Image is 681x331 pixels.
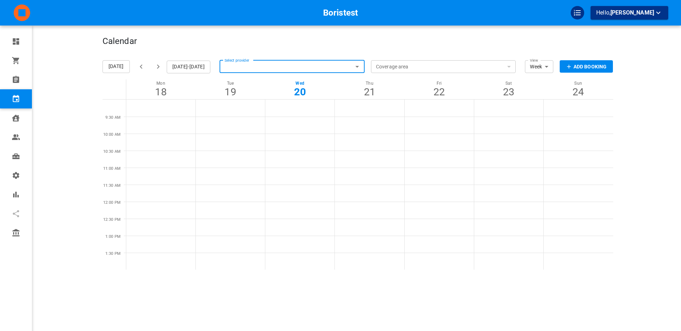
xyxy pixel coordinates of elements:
[103,183,121,188] span: 11:30 AM
[352,62,362,72] button: Open
[543,86,613,98] div: 24
[126,81,196,86] p: Mon
[323,6,358,19] h6: Boristest
[474,86,543,98] div: 23
[105,251,121,256] span: 1:30 PM
[571,6,584,19] div: QuickStart Guide
[404,86,474,98] div: 22
[335,81,404,86] p: Thu
[196,86,265,98] div: 19
[105,115,121,120] span: 9:30 AM
[103,200,121,205] span: 12:00 PM
[543,81,613,86] p: Sun
[13,4,31,22] img: company-logo
[103,36,137,47] h4: Calendar
[103,60,130,73] button: [DATE]
[225,55,249,63] label: Select provider
[591,6,668,19] button: Hello,[PERSON_NAME]
[103,217,121,222] span: 12:30 PM
[610,9,654,16] span: [PERSON_NAME]
[103,166,121,171] span: 11:00 AM
[560,60,613,73] button: Add Booking
[196,81,265,86] p: Tue
[596,9,663,17] p: Hello,
[474,81,543,86] p: Sat
[167,61,210,73] button: [DATE]-[DATE]
[404,81,474,86] p: Fri
[574,63,607,71] p: Add Booking
[265,81,335,86] p: Wed
[530,55,538,63] label: View
[126,86,196,98] div: 18
[335,86,404,98] div: 21
[103,149,121,154] span: 10:30 AM
[105,234,121,239] span: 1:00 PM
[525,63,553,70] div: Week
[103,132,121,137] span: 10:00 AM
[265,86,335,98] div: 20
